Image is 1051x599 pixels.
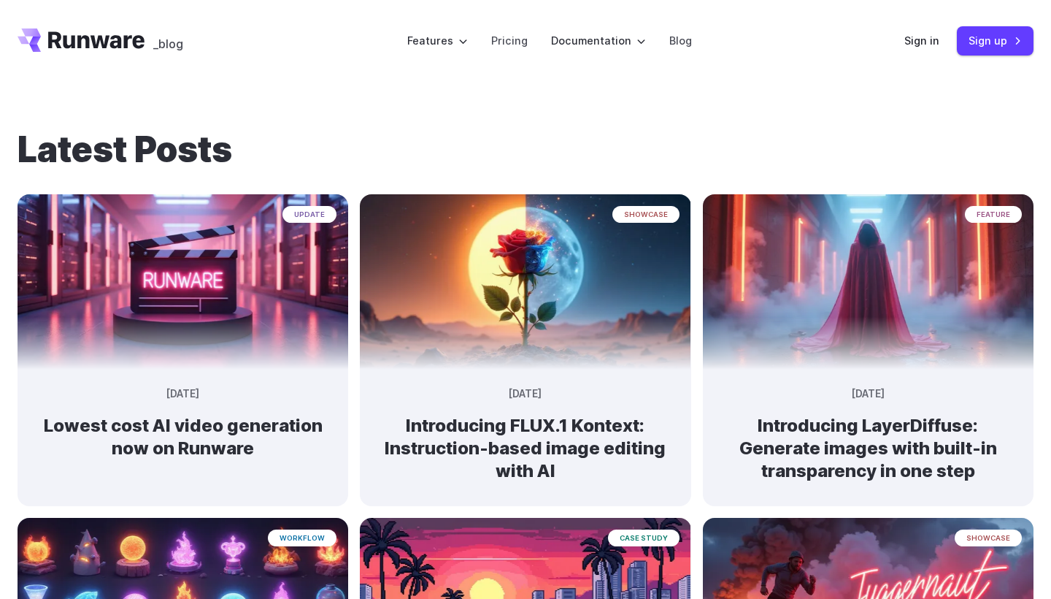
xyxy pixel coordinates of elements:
[955,530,1022,546] span: showcase
[669,32,692,49] a: Blog
[360,194,690,370] img: Surreal rose in a desert landscape, split between day and night with the sun and moon aligned beh...
[18,28,145,52] a: Go to /
[268,530,336,546] span: workflow
[957,26,1033,55] a: Sign up
[166,386,199,402] time: [DATE]
[153,38,183,50] span: _blog
[904,32,939,49] a: Sign in
[509,386,542,402] time: [DATE]
[360,358,690,506] a: Surreal rose in a desert landscape, split between day and night with the sun and moon aligned beh...
[18,129,1033,171] h1: Latest Posts
[852,386,885,402] time: [DATE]
[703,194,1033,370] img: A cloaked figure made entirely of bending light and heat distortion, slightly warping the scene b...
[612,206,680,223] span: showcase
[41,414,325,459] h2: Lowest cost AI video generation now on Runware
[965,206,1022,223] span: feature
[407,32,468,49] label: Features
[153,28,183,52] a: _blog
[18,358,348,484] a: Neon-lit movie clapperboard with the word 'RUNWARE' in a futuristic server room update [DATE] Low...
[551,32,646,49] label: Documentation
[383,414,667,483] h2: Introducing FLUX.1 Kontext: Instruction-based image editing with AI
[282,206,336,223] span: update
[703,358,1033,506] a: A cloaked figure made entirely of bending light and heat distortion, slightly warping the scene b...
[491,32,528,49] a: Pricing
[608,530,680,546] span: case study
[18,194,348,370] img: Neon-lit movie clapperboard with the word 'RUNWARE' in a futuristic server room
[726,414,1010,483] h2: Introducing LayerDiffuse: Generate images with built-in transparency in one step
